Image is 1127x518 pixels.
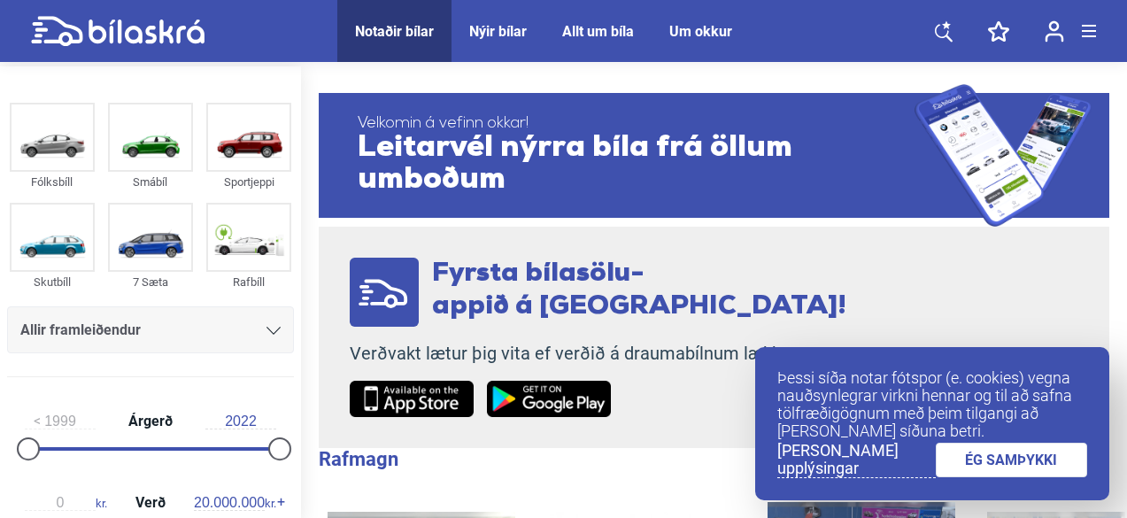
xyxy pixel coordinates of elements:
[669,23,732,40] a: Um okkur
[10,272,95,292] div: Skutbíll
[350,343,846,365] p: Verðvakt lætur þig vita ef verðið á draumabílnum lækkar.
[10,172,95,192] div: Fólksbíll
[469,23,527,40] a: Nýir bílar
[206,172,291,192] div: Sportjeppi
[319,84,1109,227] a: Velkomin á vefinn okkar!Leitarvél nýrra bíla frá öllum umboðum
[1045,20,1064,43] img: user-login.svg
[319,448,398,470] b: Rafmagn
[936,443,1088,477] a: ÉG SAMÞYKKI
[355,23,434,40] a: Notaðir bílar
[358,133,915,197] span: Leitarvél nýrra bíla frá öllum umboðum
[131,496,170,510] span: Verð
[358,115,915,133] span: Velkomin á vefinn okkar!
[562,23,634,40] a: Allt um bíla
[25,495,107,511] span: kr.
[108,172,193,192] div: Smábíl
[194,495,276,511] span: kr.
[108,272,193,292] div: 7 Sæta
[20,318,141,343] span: Allir framleiðendur
[777,369,1087,440] p: Þessi síða notar fótspor (e. cookies) vegna nauðsynlegrar virkni hennar og til að safna tölfræðig...
[432,260,846,321] span: Fyrsta bílasölu- appið á [GEOGRAPHIC_DATA]!
[206,272,291,292] div: Rafbíll
[124,414,177,429] span: Árgerð
[777,442,936,478] a: [PERSON_NAME] upplýsingar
